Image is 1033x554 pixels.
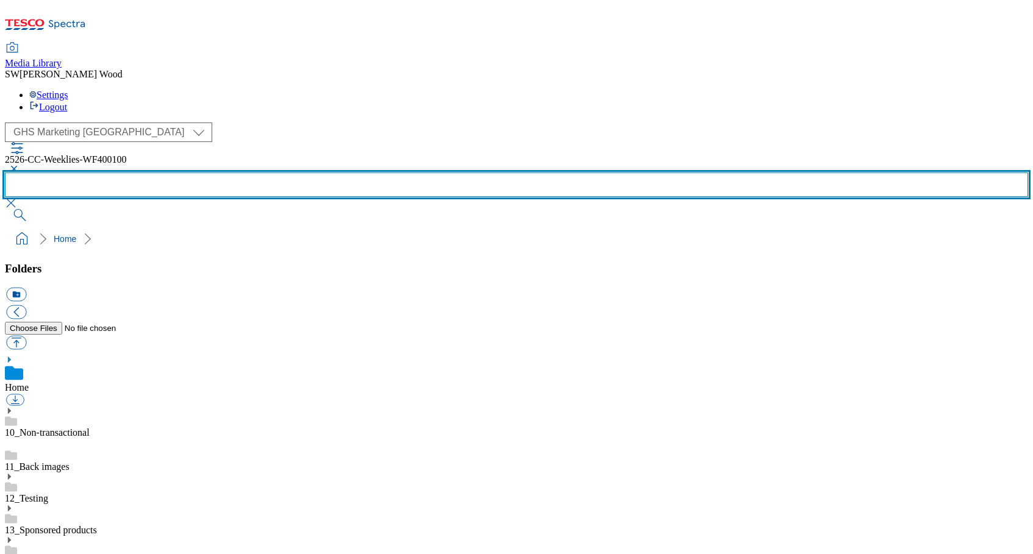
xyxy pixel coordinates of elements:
span: Media Library [5,58,62,68]
nav: breadcrumb [5,227,1028,250]
a: Logout [29,102,67,112]
a: 12_Testing [5,493,48,503]
a: 13_Sponsored products [5,525,97,535]
a: 11_Back images [5,461,70,472]
a: Home [54,234,76,244]
a: 10_Non-transactional [5,427,90,438]
a: Settings [29,90,68,100]
h3: Folders [5,262,1028,275]
a: Home [5,382,29,392]
span: [PERSON_NAME] Wood [20,69,123,79]
a: Media Library [5,43,62,69]
span: 2526-CC-Weeklies-WF400100 [5,154,127,165]
span: SW [5,69,20,79]
a: home [12,229,32,249]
